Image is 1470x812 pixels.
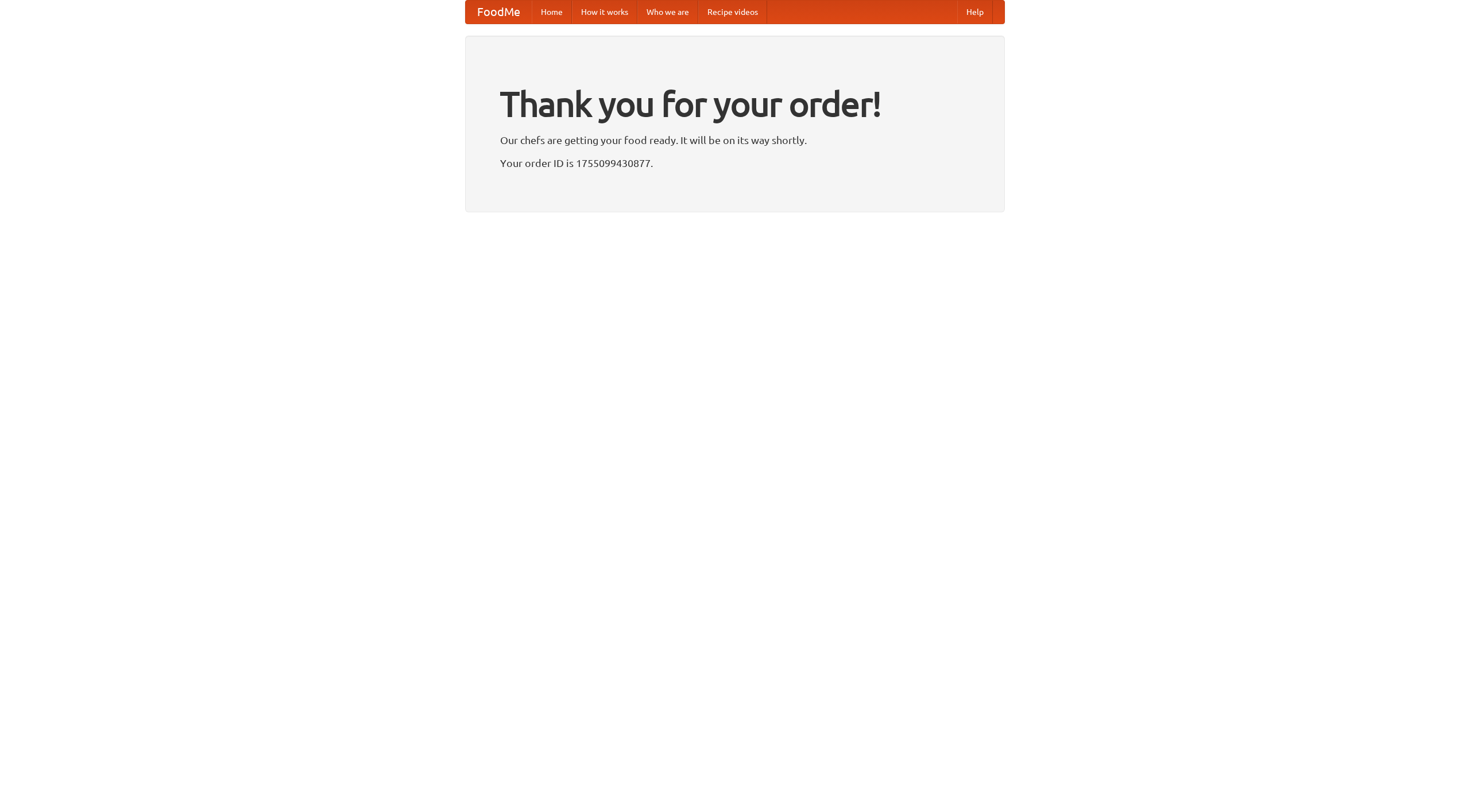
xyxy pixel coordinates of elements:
p: Your order ID is 1755099430877. [500,154,970,172]
a: Help [957,1,993,24]
a: How it works [572,1,637,24]
a: FoodMe [466,1,532,24]
a: Recipe videos [698,1,767,24]
a: Who we are [637,1,698,24]
p: Our chefs are getting your food ready. It will be on its way shortly. [500,131,970,149]
a: Home [532,1,572,24]
h1: Thank you for your order! [500,76,970,131]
